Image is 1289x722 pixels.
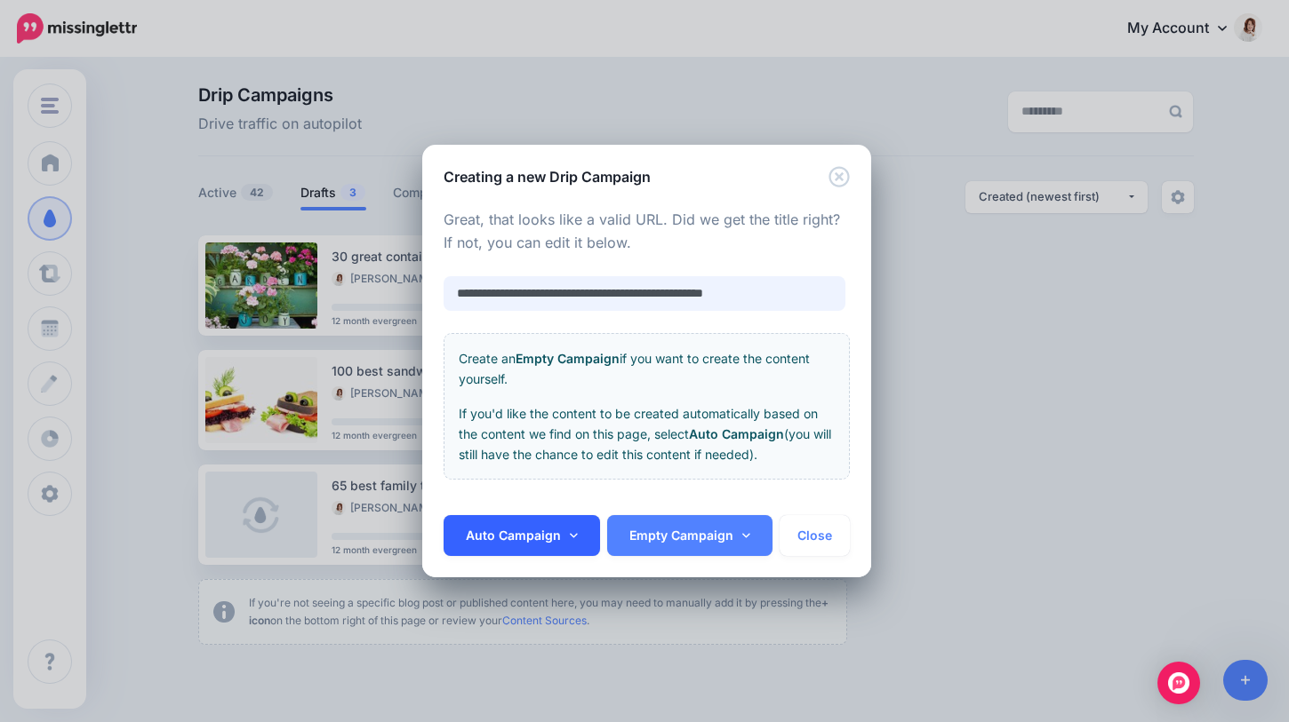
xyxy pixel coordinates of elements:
[459,348,835,389] p: Create an if you want to create the content yourself.
[516,351,620,366] b: Empty Campaign
[780,515,850,556] button: Close
[829,166,850,188] button: Close
[444,515,600,556] a: Auto Campaign
[444,166,651,187] h5: Creating a new Drip Campaign
[1157,662,1200,704] div: Open Intercom Messenger
[689,426,784,441] b: Auto Campaign
[459,403,835,464] p: If you'd like the content to be created automatically based on the content we find on this page, ...
[444,209,850,255] p: Great, that looks like a valid URL. Did we get the title right? If not, you can edit it below.
[607,515,773,556] a: Empty Campaign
